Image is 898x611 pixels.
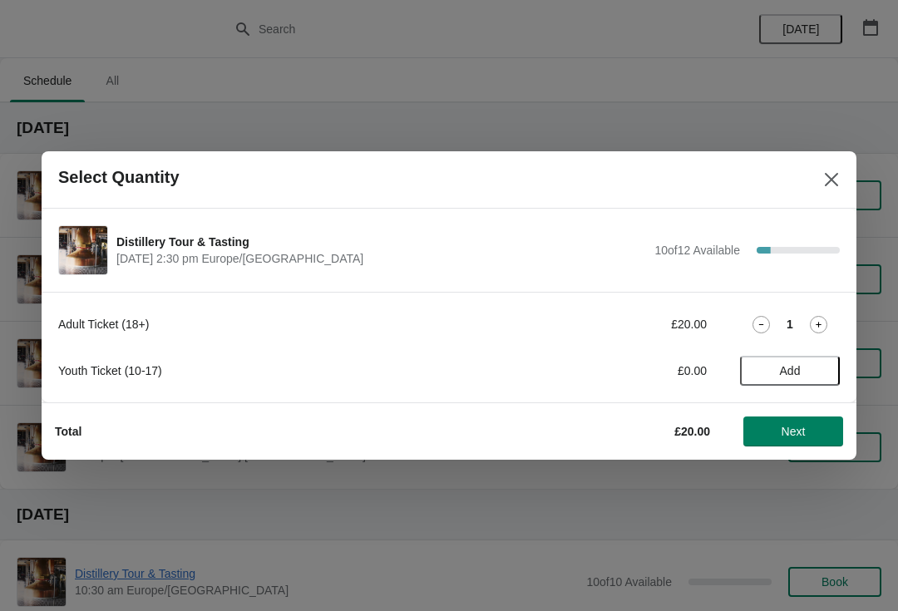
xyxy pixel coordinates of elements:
span: Next [782,425,806,438]
button: Close [817,165,846,195]
button: Next [743,416,843,446]
strong: 1 [787,316,793,333]
div: Youth Ticket (10-17) [58,362,520,379]
span: Add [780,364,801,377]
span: Distillery Tour & Tasting [116,234,646,250]
button: Add [740,356,840,386]
span: [DATE] 2:30 pm Europe/[GEOGRAPHIC_DATA] [116,250,646,267]
div: £0.00 [553,362,707,379]
div: £20.00 [553,316,707,333]
div: Adult Ticket (18+) [58,316,520,333]
span: 10 of 12 Available [654,244,740,257]
strong: Total [55,425,81,438]
h2: Select Quantity [58,168,180,187]
img: Distillery Tour & Tasting | | October 10 | 2:30 pm Europe/London [59,226,107,274]
strong: £20.00 [674,425,710,438]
